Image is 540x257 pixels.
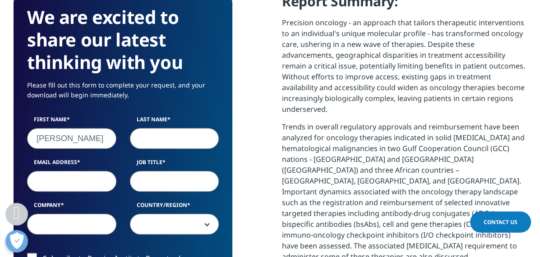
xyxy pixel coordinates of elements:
label: Job Title [130,158,219,171]
label: First Name [27,115,116,128]
p: Precision oncology - an approach that tailors therapeutic interventions to an individual's unique... [282,17,526,121]
a: Contact Us [470,211,531,233]
p: Please fill out this form to complete your request, and your download will begin immediately. [27,80,219,107]
h3: We are excited to share our latest thinking with you [27,6,219,73]
label: Email Address [27,158,116,171]
label: Last Name [130,115,219,128]
button: Open Preferences [5,230,28,252]
label: Country/Region [130,201,219,214]
label: Company [27,201,116,214]
span: Contact Us [484,218,517,226]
